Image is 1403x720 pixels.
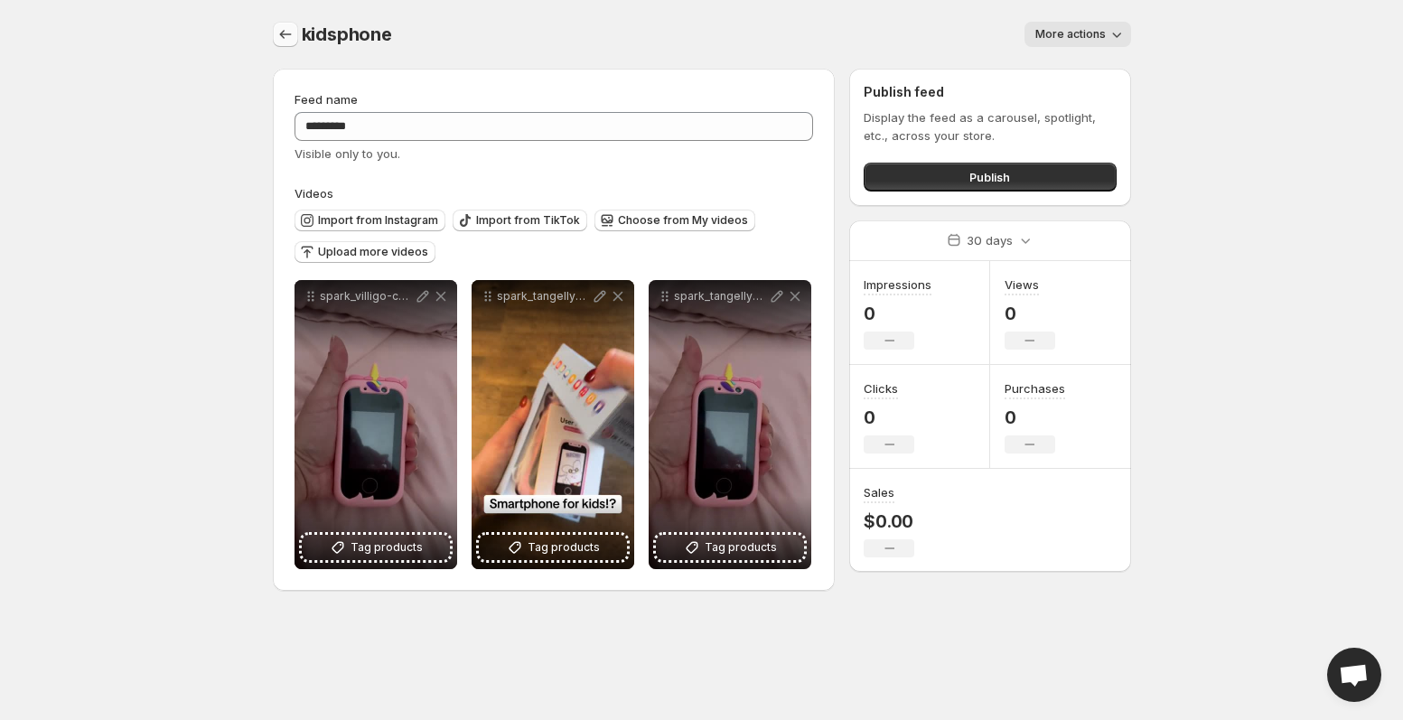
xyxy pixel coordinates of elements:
h3: Impressions [864,276,931,294]
span: Choose from My videos [618,213,748,228]
span: Feed name [295,92,358,107]
span: Tag products [351,538,423,556]
span: kidsphone [302,23,392,45]
h3: Sales [864,483,894,501]
span: Upload more videos [318,245,428,259]
button: Tag products [656,535,804,560]
h3: Clicks [864,379,898,397]
button: More actions [1024,22,1131,47]
button: Publish [864,163,1116,192]
button: Choose from My videos [594,210,755,231]
button: Tag products [479,535,627,560]
button: Settings [273,22,298,47]
h3: Purchases [1005,379,1065,397]
h3: Views [1005,276,1039,294]
span: Import from Instagram [318,213,438,228]
div: spark_tangellymyshopifycom_f1774acc-75f7-4aae-9faf-62c3c0c53d3eTag products [472,280,634,569]
button: Upload more videos [295,241,435,263]
p: 0 [864,303,931,324]
div: spark_villigo-commyshopifycom_00e9f06a-b81a-470b-b4bf-6b39dafd139aTag products [295,280,457,569]
p: $0.00 [864,510,914,532]
p: 30 days [967,231,1013,249]
span: More actions [1035,27,1106,42]
span: Tag products [528,538,600,556]
p: 0 [1005,407,1065,428]
button: Import from TikTok [453,210,587,231]
p: spark_tangellymyshopifycom_2cdf8663-aba1-4cc0-9d7a-c058b87b3ac7-preview [674,289,768,304]
button: Import from Instagram [295,210,445,231]
h2: Publish feed [864,83,1116,101]
span: Videos [295,186,333,201]
p: 0 [864,407,914,428]
span: Visible only to you. [295,146,400,161]
p: 0 [1005,303,1055,324]
button: Tag products [302,535,450,560]
div: Open chat [1327,648,1381,702]
p: spark_tangellymyshopifycom_f1774acc-75f7-4aae-9faf-62c3c0c53d3e [497,289,591,304]
div: spark_tangellymyshopifycom_2cdf8663-aba1-4cc0-9d7a-c058b87b3ac7-previewTag products [649,280,811,569]
p: spark_villigo-commyshopifycom_00e9f06a-b81a-470b-b4bf-6b39dafd139a [320,289,414,304]
span: Publish [969,168,1010,186]
p: Display the feed as a carousel, spotlight, etc., across your store. [864,108,1116,145]
span: Tag products [705,538,777,556]
span: Import from TikTok [476,213,580,228]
